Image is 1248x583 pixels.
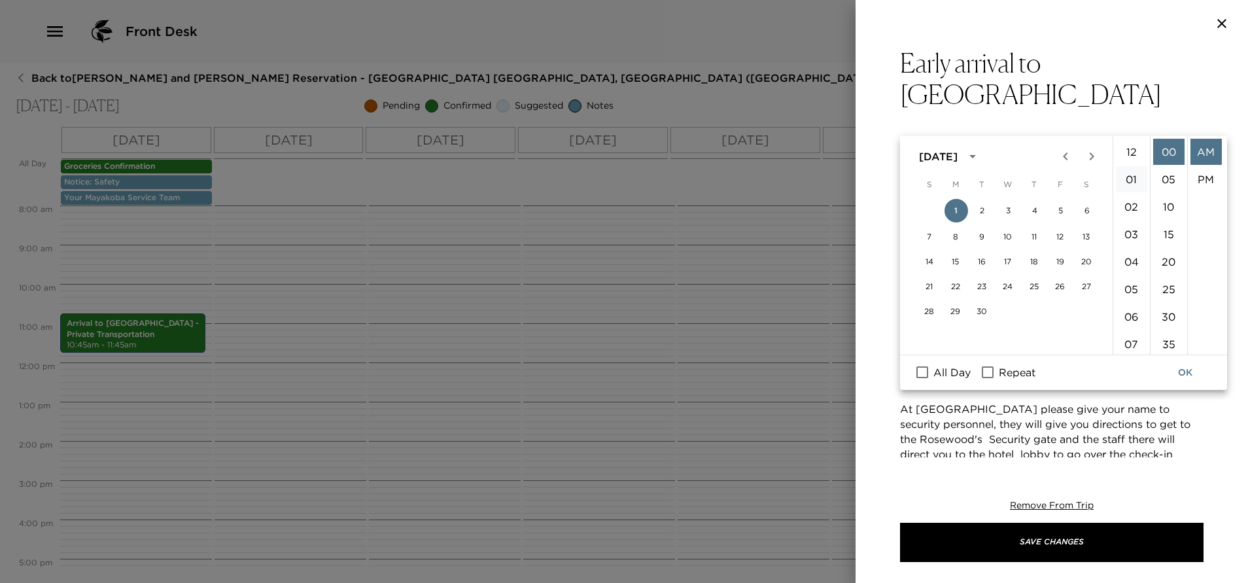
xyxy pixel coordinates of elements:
button: 28 [918,300,941,323]
button: 6 [1075,199,1099,222]
li: 1 hours [1116,166,1147,192]
button: 7 [918,225,941,249]
button: 22 [944,275,967,298]
button: 12 [1049,225,1072,249]
button: 14 [918,250,941,274]
li: 35 minutes [1153,331,1185,357]
button: 18 [1022,250,1046,274]
li: 10 minutes [1153,194,1185,220]
button: 23 [970,275,994,298]
li: 2 hours [1116,194,1147,220]
button: Remove From Trip [1010,499,1094,512]
button: 5 [1049,199,1073,222]
button: 4 [1023,199,1047,222]
button: 1 [945,199,968,222]
ul: Select hours [1113,136,1150,355]
button: 9 [970,225,994,249]
button: 13 [1075,225,1098,249]
button: 21 [918,275,941,298]
label: End Date & Time [1067,135,1132,147]
li: 25 minutes [1153,276,1185,302]
button: 29 [944,300,967,323]
li: 3 hours [1116,221,1147,247]
button: 11 [1022,225,1046,249]
span: All Day [933,364,971,380]
span: Friday [1049,171,1072,198]
span: Tuesday [970,171,994,198]
li: AM [1190,139,1222,165]
button: 30 [970,300,994,323]
li: 7 hours [1116,331,1147,357]
button: Early arrival to [GEOGRAPHIC_DATA] [900,47,1204,110]
li: 15 minutes [1153,221,1185,247]
button: 27 [1075,275,1098,298]
li: 5 minutes [1153,166,1185,192]
ul: Select minutes [1150,136,1187,355]
button: OK [1164,361,1206,385]
button: 26 [1049,275,1072,298]
button: 3 [997,199,1020,222]
span: Saturday [1075,171,1098,198]
button: 20 [1075,250,1098,274]
li: 0 minutes [1153,139,1185,165]
span: Thursday [1022,171,1046,198]
span: Sunday [918,171,941,198]
span: Repeat [999,364,1035,380]
li: 4 hours [1116,249,1147,275]
button: 10 [996,225,1020,249]
button: Previous month [1052,143,1079,169]
li: 6 hours [1116,304,1147,330]
button: 19 [1049,250,1072,274]
button: 15 [944,250,967,274]
button: 8 [944,225,967,249]
li: 5 hours [1116,276,1147,302]
li: 20 minutes [1153,249,1185,275]
button: 24 [996,275,1020,298]
button: 17 [996,250,1020,274]
label: Start Date & Time [900,135,968,147]
div: [DATE] [919,149,958,164]
li: PM [1190,166,1222,192]
ul: Select meridiem [1187,136,1224,355]
button: 2 [971,199,994,222]
button: 16 [970,250,994,274]
span: Remove From Trip [1010,499,1094,511]
li: 12 hours [1116,139,1147,165]
li: 30 minutes [1153,304,1185,330]
button: Save Changes [900,523,1204,562]
span: Monday [944,171,967,198]
span: Wednesday [996,171,1020,198]
button: 25 [1022,275,1046,298]
button: Next month [1079,143,1105,169]
button: calendar view is open, switch to year view [962,145,984,168]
